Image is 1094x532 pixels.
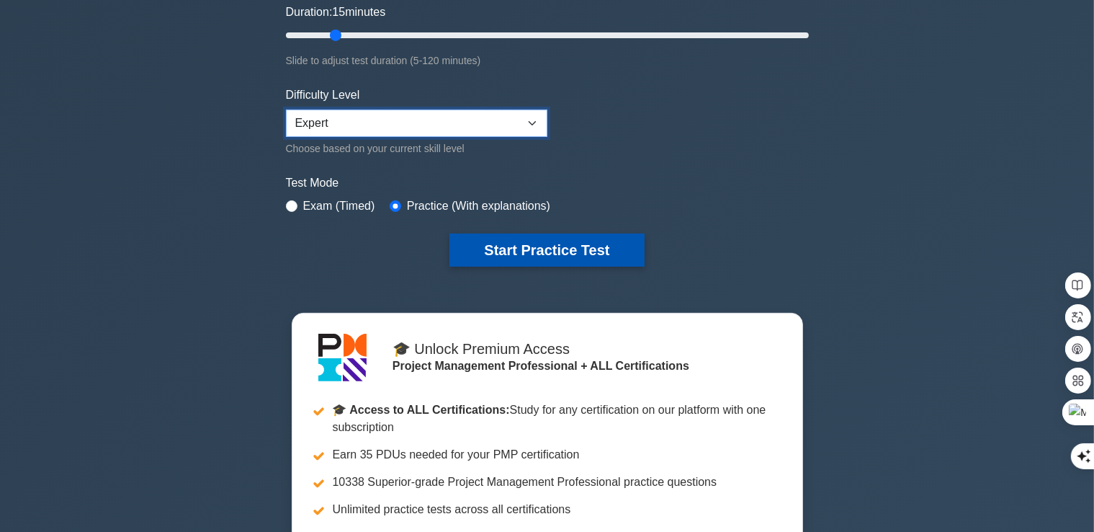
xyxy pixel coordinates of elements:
span: 15 [332,6,345,18]
label: Duration: minutes [286,4,386,21]
div: Choose based on your current skill level [286,140,547,157]
label: Exam (Timed) [303,198,375,215]
div: Slide to adjust test duration (5-120 minutes) [286,52,809,69]
label: Test Mode [286,174,809,192]
label: Difficulty Level [286,87,360,104]
button: Start Practice Test [449,234,644,267]
label: Practice (With explanations) [407,198,550,215]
